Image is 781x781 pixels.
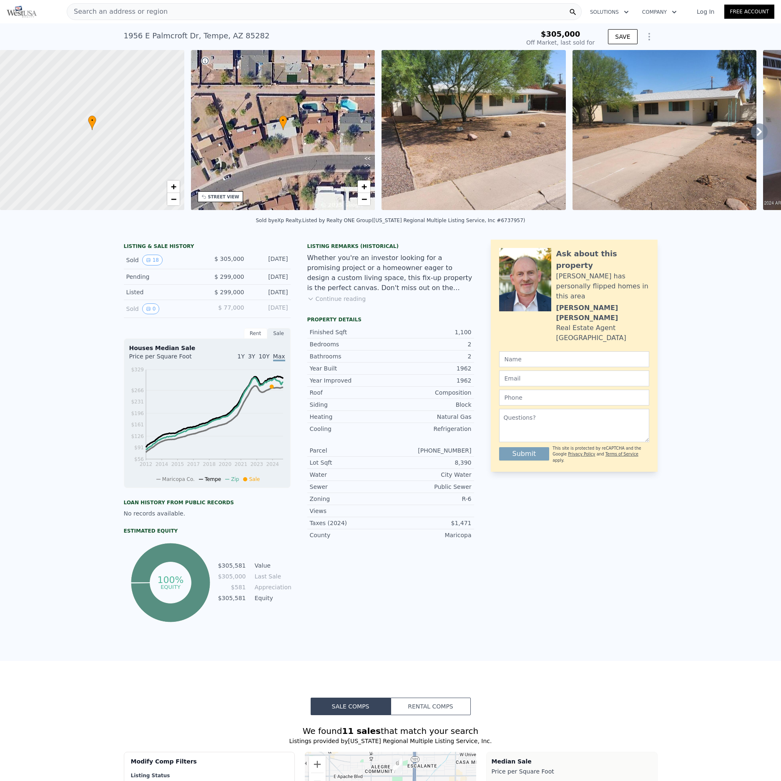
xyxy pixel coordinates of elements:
tspan: $266 [131,388,144,393]
button: View historical data [142,255,163,265]
tspan: 2024 [266,461,279,467]
button: Zoom in [309,756,326,773]
button: Rental Comps [391,698,471,715]
div: 2 [391,340,472,348]
button: Continue reading [307,295,366,303]
div: Siding [310,401,391,409]
td: $581 [218,583,246,592]
div: Listing Remarks (Historical) [307,243,474,250]
div: $1,471 [391,519,472,527]
div: Bathrooms [310,352,391,360]
div: Listed by Realty ONE Group ([US_STATE] Regional Multiple Listing Service, Inc #6737957) [302,218,525,223]
div: Modify Comp Filters [131,757,288,772]
span: $305,000 [541,30,580,38]
img: Sale: 5330417 Parcel: 11919418 [382,50,566,210]
div: Rent [244,328,267,339]
div: [DATE] [251,255,288,265]
button: View historical data [142,303,160,314]
span: $ 305,000 [214,255,244,262]
tspan: 2020 [218,461,231,467]
div: [PERSON_NAME] has personally flipped homes in this area [556,271,649,301]
div: County [310,531,391,539]
div: Price per Square Foot [129,352,207,365]
strong: 11 sales [342,726,381,736]
div: Bedrooms [310,340,391,348]
div: Year Improved [310,376,391,385]
tspan: $231 [131,399,144,405]
span: Tempe [205,476,221,482]
td: Equity [253,593,291,603]
div: Ask about this property [556,248,649,271]
div: Property details [307,316,474,323]
td: Last Sale [253,572,291,581]
div: Estimated Equity [124,528,291,534]
div: Taxes (2024) [310,519,391,527]
button: Solutions [583,5,635,20]
div: Sold [126,303,201,314]
div: Zoning [310,495,391,503]
div: 1,100 [391,328,472,336]
span: $ 299,000 [214,273,244,280]
div: Price per Square Foot [492,766,652,777]
div: STREET VIEW [208,194,239,200]
tspan: 100% [158,575,184,585]
div: Whether you're an investor looking for a promising project or a homeowner eager to design a custo... [307,253,474,293]
tspan: $56 [134,456,144,462]
div: Block [391,401,472,409]
div: • [88,115,96,130]
div: [PHONE_NUMBER] [391,446,472,455]
div: LISTING & SALE HISTORY [124,243,291,251]
div: [GEOGRAPHIC_DATA] [556,333,626,343]
div: 1962 [391,364,472,373]
div: City Water [391,471,472,479]
div: R-6 [391,495,472,503]
div: Median Sale [492,757,652,766]
span: $ 77,000 [218,304,244,311]
span: Zip [231,476,239,482]
span: • [88,117,96,124]
div: No records available. [124,509,291,518]
span: + [362,181,367,192]
div: Loan history from public records [124,499,291,506]
span: Max [273,353,285,361]
a: Zoom in [358,180,370,193]
input: Phone [499,390,649,406]
tspan: 2021 [234,461,247,467]
div: 1962 [391,376,472,385]
div: Cooling [310,425,391,433]
tspan: 2015 [171,461,184,467]
div: 2054 E Lemon St [393,759,402,773]
div: Maricopa [391,531,472,539]
div: Views [310,507,391,515]
tspan: equity [161,583,181,590]
div: Year Built [310,364,391,373]
div: Sold by eXp Realty . [256,218,302,223]
td: Value [253,561,291,570]
tspan: 2018 [203,461,216,467]
div: Real Estate Agent [556,323,616,333]
div: Listing Status [131,772,288,779]
div: Natural Gas [391,413,472,421]
td: $305,000 [218,572,246,581]
div: Pending [126,273,201,281]
a: Privacy Policy [568,452,595,456]
div: [PERSON_NAME] [PERSON_NAME] [556,303,649,323]
td: Appreciation [253,583,291,592]
tspan: 2012 [139,461,152,467]
input: Name [499,351,649,367]
div: Roof [310,388,391,397]
div: Listings provided by [US_STATE] Regional Multiple Listing Service, Inc . [124,737,658,745]
div: Heating [310,413,391,421]
div: Water [310,471,391,479]
span: • [279,117,287,124]
img: Sale: 5330417 Parcel: 11919418 [573,50,757,210]
div: Off Market, last sold for [526,38,595,47]
span: 1Y [237,353,244,360]
div: Refrigeration [391,425,472,433]
a: Zoom out [358,193,370,205]
a: Zoom out [167,193,180,205]
span: Sale [249,476,260,482]
tspan: $196 [131,411,144,416]
span: Search an address or region [67,7,168,17]
div: 1956 E Palmcroft Dr , Tempe , AZ 85282 [124,30,270,42]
